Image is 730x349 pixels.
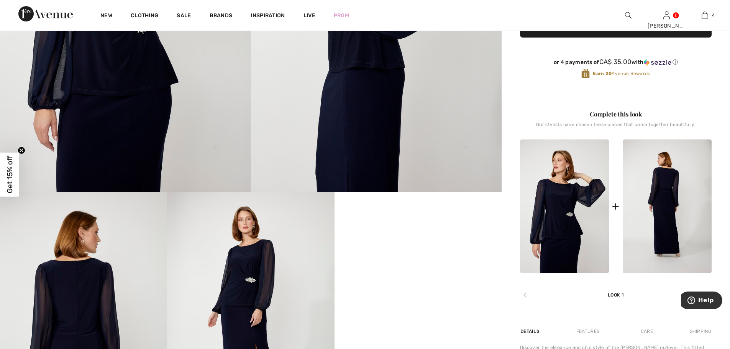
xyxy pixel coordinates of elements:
[599,58,632,66] span: CA$ 35.00
[131,12,158,20] a: Clothing
[593,70,650,77] span: Avenue Rewards
[663,11,670,20] img: My Info
[520,122,712,133] div: Our stylists have chosen these pieces that come together beautifully.
[303,11,315,20] a: Live
[644,59,671,66] img: Sezzle
[520,324,541,338] div: Details
[334,11,349,20] a: Prom
[520,110,712,119] div: Complete this look
[520,273,712,298] div: Look 1
[18,6,73,21] img: 1ère Avenue
[520,58,712,66] div: or 4 payments of with
[648,22,685,30] div: [PERSON_NAME]
[570,324,606,338] div: Features
[177,12,191,20] a: Sale
[688,324,712,338] div: Shipping
[581,69,590,79] img: Avenue Rewards
[335,192,502,275] video: Your browser does not support the video tag.
[612,198,619,215] div: +
[634,324,659,338] div: Care
[663,11,670,19] a: Sign In
[712,12,715,19] span: 4
[520,139,609,273] img: Elegant Boat Neck Pullover Style 258001
[593,71,612,76] strong: Earn 20
[5,156,14,193] span: Get 15% off
[210,12,233,20] a: Brands
[702,11,708,20] img: My Bag
[18,146,25,154] button: Close teaser
[625,11,632,20] img: search the website
[520,58,712,69] div: or 4 payments ofCA$ 35.00withSezzle Click to learn more about Sezzle
[686,11,723,20] a: 4
[100,12,112,20] a: New
[681,292,722,311] iframe: Opens a widget where you can find more information
[251,12,285,20] span: Inspiration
